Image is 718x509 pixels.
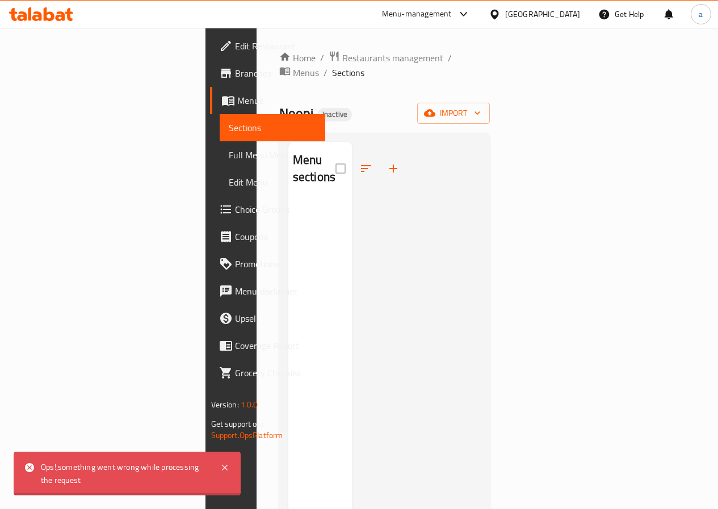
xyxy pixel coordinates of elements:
a: Coverage Report [210,332,325,359]
a: Edit Menu [220,169,325,196]
span: Choice Groups [235,203,316,216]
li: / [324,66,327,79]
span: Menu disclaimer [235,284,316,298]
a: Full Menu View [220,141,325,169]
span: Coverage Report [235,339,316,352]
a: Upsell [210,305,325,332]
span: Sections [229,121,316,134]
button: import [417,103,490,124]
span: Menus [237,94,316,107]
span: Edit Menu [229,175,316,189]
span: Get support on: [211,417,263,431]
div: [GEOGRAPHIC_DATA] [505,8,580,20]
nav: Menu sections [288,196,352,205]
span: Branches [235,66,316,80]
span: Inactive [318,110,352,119]
div: Inactive [318,108,352,121]
span: Full Menu View [229,148,316,162]
a: Coupons [210,223,325,250]
span: Grocery Checklist [235,366,316,380]
li: / [448,51,452,65]
a: Grocery Checklist [210,359,325,386]
div: Menu-management [382,7,452,21]
span: Restaurants management [342,51,443,65]
span: Sections [332,66,364,79]
span: a [699,8,703,20]
span: 1.0.0 [241,397,258,412]
a: Restaurants management [329,51,443,65]
a: Edit Restaurant [210,32,325,60]
a: Choice Groups [210,196,325,223]
a: Promotions [210,250,325,277]
span: Coupons [235,230,316,243]
nav: breadcrumb [279,51,490,80]
a: Sections [220,114,325,141]
span: Edit Restaurant [235,39,316,53]
span: Version: [211,397,239,412]
a: Menu disclaimer [210,277,325,305]
span: Promotions [235,257,316,271]
a: Branches [210,60,325,87]
span: Upsell [235,312,316,325]
span: import [426,106,481,120]
div: Ops!,something went wrong while processing the request [41,461,209,486]
a: Support.OpsPlatform [211,428,283,443]
a: Menus [210,87,325,114]
button: Add section [380,155,407,182]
